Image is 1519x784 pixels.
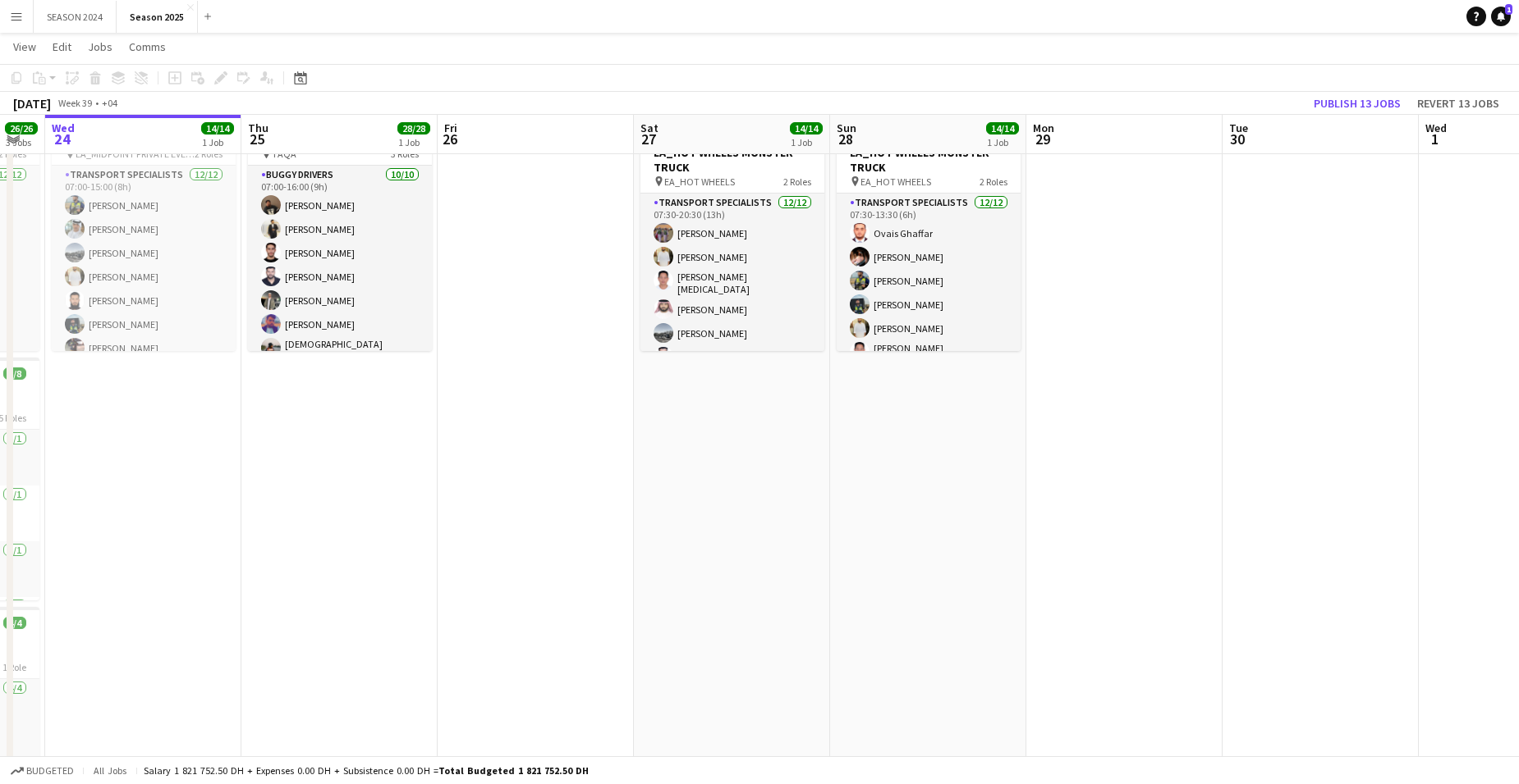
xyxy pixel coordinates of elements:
span: Week 39 [54,97,95,109]
div: [DATE] [13,95,51,112]
span: Jobs [88,39,112,54]
a: Jobs [81,36,119,57]
div: Salary 1 821 752.50 DH + Expenses 0.00 DH + Subsistence 0.00 DH = [144,764,589,777]
a: Edit [46,36,78,57]
span: Budgeted [26,765,74,777]
button: Budgeted [8,762,76,780]
span: Comms [129,39,166,54]
span: All jobs [90,764,130,777]
button: Publish 13 jobs [1307,93,1407,114]
a: Comms [122,36,172,57]
span: Total Budgeted 1 821 752.50 DH [438,764,589,777]
span: 1 [1505,4,1512,15]
div: +04 [102,97,117,109]
span: View [13,39,36,54]
a: 1 [1491,7,1511,26]
button: Season 2025 [117,1,198,33]
a: View [7,36,43,57]
button: Revert 13 jobs [1411,93,1506,114]
span: Edit [53,39,71,54]
button: SEASON 2024 [34,1,117,33]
